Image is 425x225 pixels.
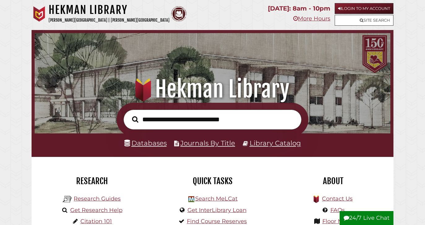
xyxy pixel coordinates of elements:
[80,218,112,225] a: Citation 101
[49,3,170,17] h1: Hekman Library
[293,15,330,22] a: More Hours
[322,195,353,202] a: Contact Us
[36,176,148,186] h2: Research
[32,6,47,22] img: Calvin University
[268,3,330,14] p: [DATE]: 8am - 10pm
[322,218,353,225] a: Floor Maps
[277,176,389,186] h2: About
[41,76,384,103] h1: Hekman Library
[195,195,238,202] a: Search MeLCat
[335,15,393,26] a: Site Search
[49,17,170,24] p: [PERSON_NAME][GEOGRAPHIC_DATA] | [PERSON_NAME][GEOGRAPHIC_DATA]
[157,176,268,186] h2: Quick Tasks
[63,195,72,204] img: Hekman Library Logo
[187,207,247,214] a: Get InterLibrary Loan
[129,115,141,124] button: Search
[171,6,187,22] img: Calvin Theological Seminary
[124,139,167,147] a: Databases
[187,218,247,225] a: Find Course Reserves
[132,116,138,123] i: Search
[330,207,345,214] a: FAQs
[180,139,235,147] a: Journals By Title
[250,139,301,147] a: Library Catalog
[74,195,121,202] a: Research Guides
[335,3,393,14] a: Login to My Account
[70,207,122,214] a: Get Research Help
[188,196,194,202] img: Hekman Library Logo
